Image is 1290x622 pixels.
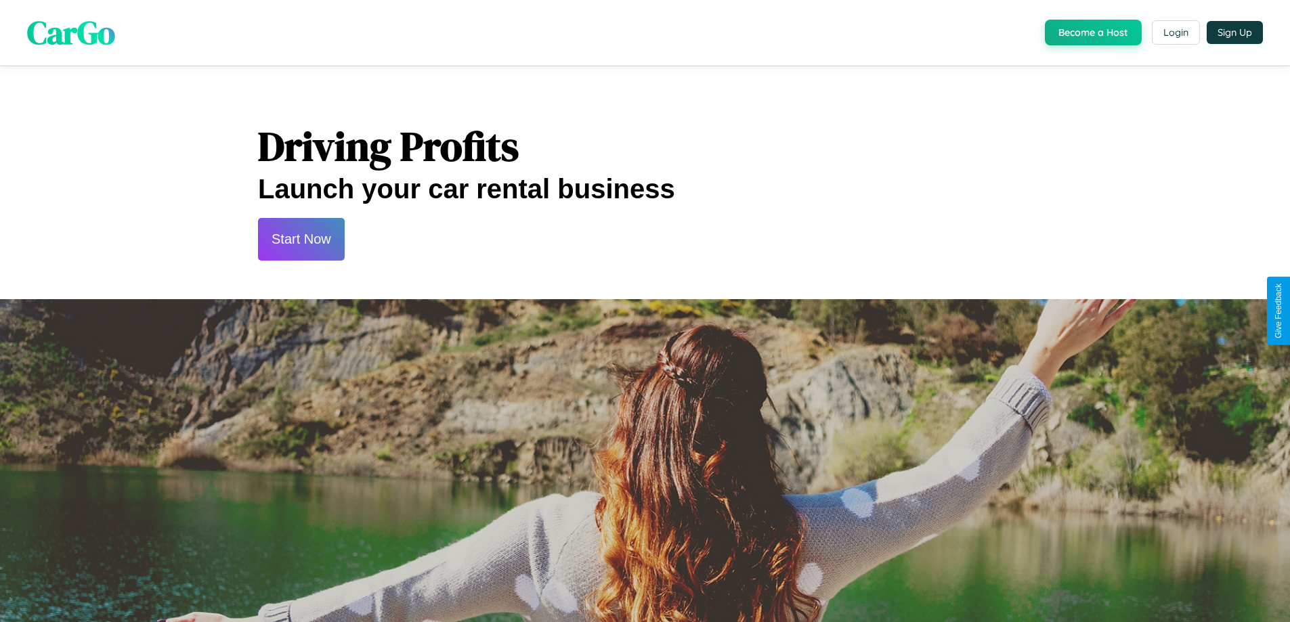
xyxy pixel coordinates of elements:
button: Start Now [258,218,345,261]
button: Login [1152,20,1200,45]
div: Give Feedback [1274,284,1283,338]
button: Become a Host [1045,20,1142,45]
h2: Launch your car rental business [258,174,1032,204]
button: Sign Up [1207,21,1263,44]
span: CarGo [27,10,115,55]
h1: Driving Profits [258,118,1032,174]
